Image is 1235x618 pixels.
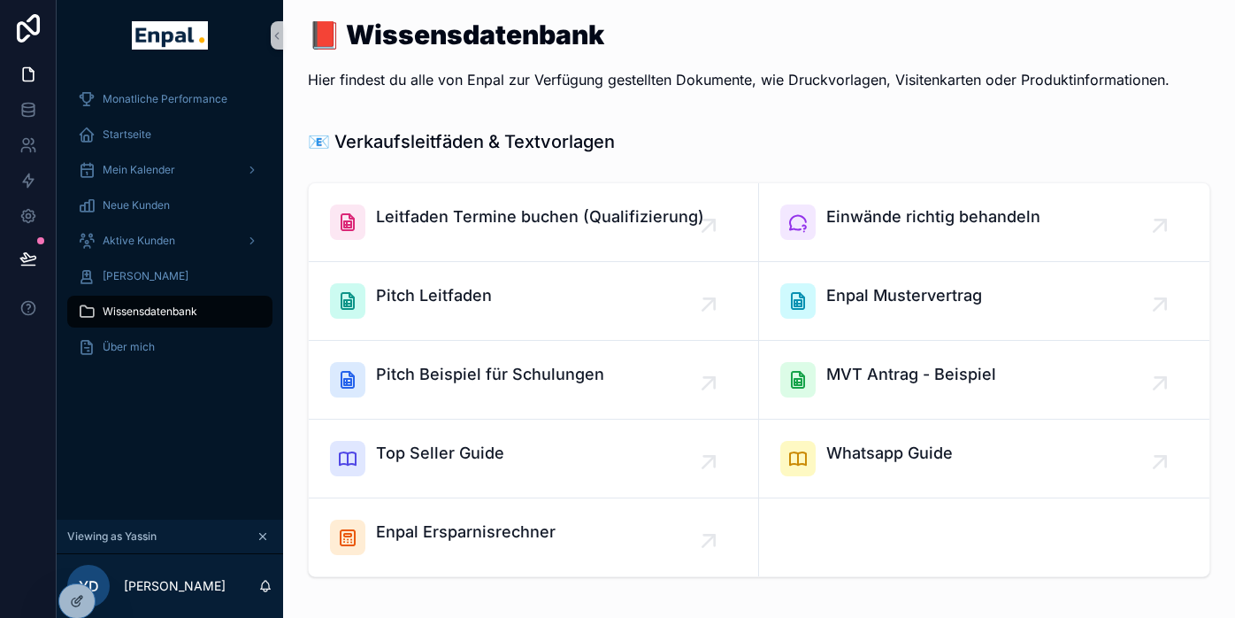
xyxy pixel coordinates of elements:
[67,119,272,151] a: Startseite
[124,577,226,595] p: [PERSON_NAME]
[103,127,151,142] span: Startseite
[826,283,982,308] span: Enpal Mustervertrag
[309,341,759,420] a: Pitch Beispiel für Schulungen
[759,420,1209,498] a: Whatsapp Guide
[376,520,556,545] span: Enpal Ersparnisrechner
[309,420,759,498] a: Top Seller Guide
[67,260,272,292] a: [PERSON_NAME]
[103,198,170,212] span: Neue Kunden
[308,129,615,154] h1: 📧 Verkaufsleitfäden & Textvorlagen
[67,154,272,186] a: Mein Kalender
[308,21,1170,48] h1: 📕 Wissensdatenbank
[826,362,996,387] span: MVT Antrag - Beispiel
[376,441,504,466] span: Top Seller Guide
[103,163,175,177] span: Mein Kalender
[67,529,157,544] span: Viewing as Yassin
[132,21,207,50] img: App logo
[376,283,492,308] span: Pitch Leitfaden
[67,296,272,328] a: Wissensdatenbank
[103,234,175,248] span: Aktive Kunden
[759,183,1209,262] a: Einwände richtig behandeln
[759,262,1209,341] a: Enpal Mustervertrag
[826,205,1040,229] span: Einwände richtig behandeln
[67,225,272,257] a: Aktive Kunden
[103,92,227,106] span: Monatliche Performance
[309,183,759,262] a: Leitfaden Termine buchen (Qualifizierung)
[308,69,1170,90] p: Hier findest du alle von Enpal zur Verfügung gestellten Dokumente, wie Druckvorlagen, Visitenkart...
[826,441,953,466] span: Whatsapp Guide
[376,205,704,229] span: Leitfaden Termine buchen (Qualifizierung)
[309,262,759,341] a: Pitch Leitfaden
[103,340,155,354] span: Über mich
[67,83,272,115] a: Monatliche Performance
[103,269,188,283] span: [PERSON_NAME]
[67,331,272,363] a: Über mich
[759,341,1209,420] a: MVT Antrag - Beispiel
[57,71,283,386] div: scrollable content
[67,189,272,221] a: Neue Kunden
[376,362,604,387] span: Pitch Beispiel für Schulungen
[309,498,759,576] a: Enpal Ersparnisrechner
[79,576,99,597] span: YD
[103,305,197,319] span: Wissensdatenbank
